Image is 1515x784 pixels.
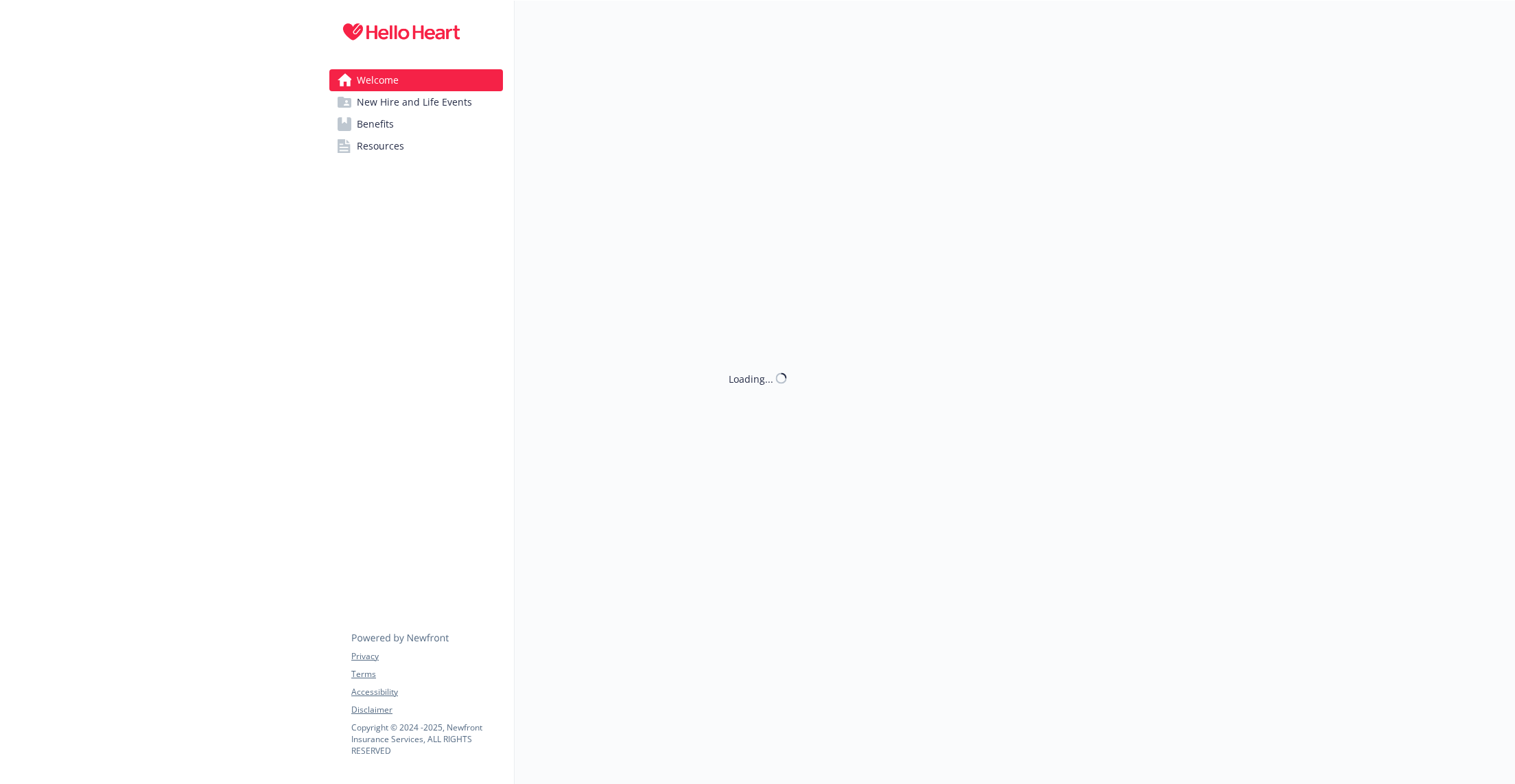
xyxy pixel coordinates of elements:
[351,686,502,698] a: Accessibility
[351,722,502,757] p: Copyright © 2024 - 2025 , Newfront Insurance Services, ALL RIGHTS RESERVED
[329,135,503,157] a: Resources
[357,113,394,135] span: Benefits
[329,113,503,135] a: Benefits
[729,371,773,385] div: Loading...
[351,650,502,663] a: Privacy
[357,69,399,91] span: Welcome
[329,69,503,91] a: Welcome
[329,91,503,113] a: New Hire and Life Events
[351,668,502,680] a: Terms
[357,135,404,157] span: Resources
[351,704,502,716] a: Disclaimer
[357,91,472,113] span: New Hire and Life Events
